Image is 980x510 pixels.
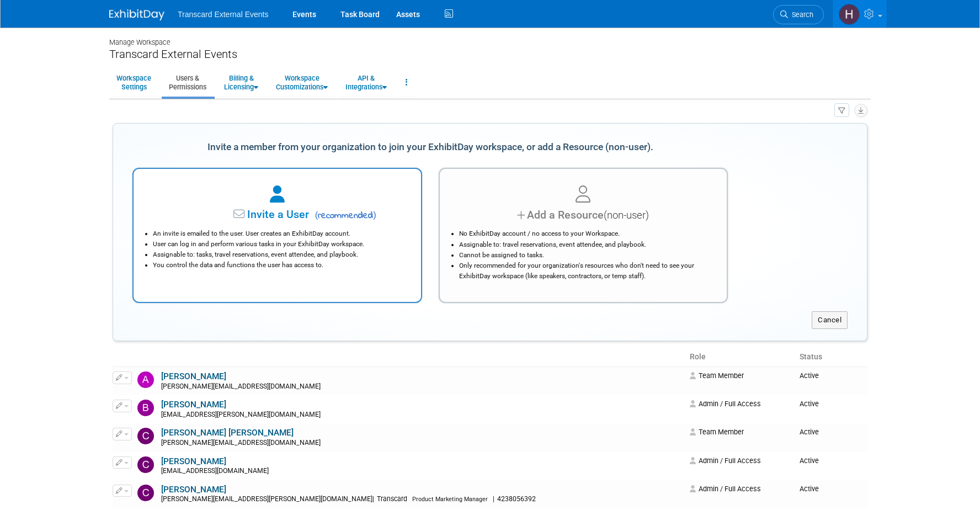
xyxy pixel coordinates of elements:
[374,495,411,503] span: Transcard
[153,260,407,270] li: You control the data and functions the user has access to.
[137,371,154,388] img: Ana Brahuta
[161,428,294,438] a: [PERSON_NAME] [PERSON_NAME]
[109,28,871,47] div: Manage Workspace
[161,439,683,448] div: [PERSON_NAME][EMAIL_ADDRESS][DOMAIN_NAME]
[459,240,713,250] li: Assignable to: travel reservations, event attendee, and playbook.
[137,456,154,473] img: Chris Fuller
[217,69,265,96] a: Billing &Licensing
[839,4,860,25] img: Haille Dinger
[690,371,744,380] span: Team Member
[161,485,226,495] a: [PERSON_NAME]
[800,400,819,408] span: Active
[690,456,761,465] span: Admin / Full Access
[109,47,871,61] div: Transcard External Events
[137,485,154,501] img: Christina Ervin
[161,495,683,504] div: [PERSON_NAME][EMAIL_ADDRESS][PERSON_NAME][DOMAIN_NAME]
[800,371,819,380] span: Active
[690,400,761,408] span: Admin / Full Access
[161,467,683,476] div: [EMAIL_ADDRESS][DOMAIN_NAME]
[604,209,649,221] span: (non-user)
[494,495,539,503] span: 4238056392
[800,456,819,465] span: Active
[137,428,154,444] img: Charlotte Ann Haddock
[454,207,713,223] div: Add a Resource
[161,411,683,419] div: [EMAIL_ADDRESS][PERSON_NAME][DOMAIN_NAME]
[459,261,713,281] li: Only recommended for your organization's resources who don't need to see your ExhibitDay workspac...
[690,428,744,436] span: Team Member
[338,69,394,96] a: API &Integrations
[412,496,488,503] span: Product Marketing Manager
[161,400,226,410] a: [PERSON_NAME]
[109,9,164,20] img: ExhibitDay
[685,348,795,366] th: Role
[373,210,376,220] span: )
[315,210,318,220] span: (
[372,495,374,503] span: |
[153,229,407,239] li: An invite is emailed to the user. User creates an ExhibitDay account.
[800,485,819,493] span: Active
[109,69,158,96] a: WorkspaceSettings
[161,371,226,381] a: [PERSON_NAME]
[161,456,226,466] a: [PERSON_NAME]
[795,348,867,366] th: Status
[161,382,683,391] div: [PERSON_NAME][EMAIL_ADDRESS][DOMAIN_NAME]
[162,69,214,96] a: Users &Permissions
[132,135,728,160] div: Invite a member from your organization to join your ExhibitDay workspace, or add a Resource (non-...
[459,229,713,239] li: No ExhibitDay account / no access to your Workspace.
[269,69,335,96] a: WorkspaceCustomizations
[178,208,309,221] span: Invite a User
[153,249,407,260] li: Assignable to: tasks, travel reservations, event attendee, and playbook.
[178,10,268,19] span: Transcard External Events
[137,400,154,416] img: Bill Berry
[459,250,713,261] li: Cannot be assigned to tasks.
[312,209,376,222] span: recommended
[773,5,824,24] a: Search
[812,311,848,329] button: Cancel
[788,10,813,19] span: Search
[690,485,761,493] span: Admin / Full Access
[800,428,819,436] span: Active
[153,239,407,249] li: User can log in and perform various tasks in your ExhibitDay workspace.
[493,495,494,503] span: |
